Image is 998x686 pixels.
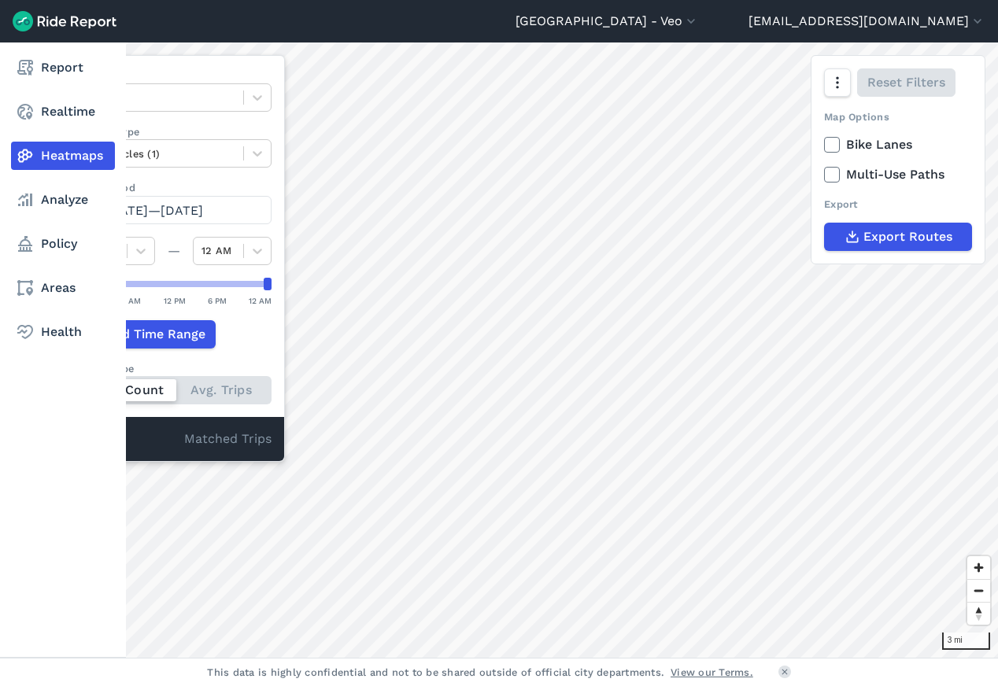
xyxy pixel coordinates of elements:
[76,196,272,224] button: [DATE]—[DATE]
[76,361,272,376] div: Count Type
[824,135,972,154] label: Bike Lanes
[11,53,115,82] a: Report
[76,180,272,195] label: Data Period
[121,293,141,308] div: 6 AM
[64,417,284,461] div: Matched Trips
[76,124,272,139] label: Vehicle Type
[11,274,115,302] a: Areas
[824,223,972,251] button: Export Routes
[50,42,998,658] canvas: Map
[967,602,990,625] button: Reset bearing to north
[857,68,955,97] button: Reset Filters
[76,320,216,349] button: Add Time Range
[208,293,227,308] div: 6 PM
[824,109,972,124] div: Map Options
[516,12,699,31] button: [GEOGRAPHIC_DATA] - Veo
[11,142,115,170] a: Heatmaps
[11,230,115,258] a: Policy
[867,73,945,92] span: Reset Filters
[76,68,272,83] label: Data Type
[824,197,972,212] div: Export
[105,203,203,218] span: [DATE]—[DATE]
[824,165,972,184] label: Multi-Use Paths
[11,98,115,126] a: Realtime
[748,12,985,31] button: [EMAIL_ADDRESS][DOMAIN_NAME]
[76,430,184,450] div: 0
[967,579,990,602] button: Zoom out
[11,186,115,214] a: Analyze
[164,293,186,308] div: 12 PM
[249,293,272,308] div: 12 AM
[11,318,115,346] a: Health
[967,556,990,579] button: Zoom in
[671,665,753,680] a: View our Terms.
[863,227,952,246] span: Export Routes
[155,242,193,260] div: —
[942,633,990,650] div: 3 mi
[105,325,205,344] span: Add Time Range
[13,11,116,31] img: Ride Report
